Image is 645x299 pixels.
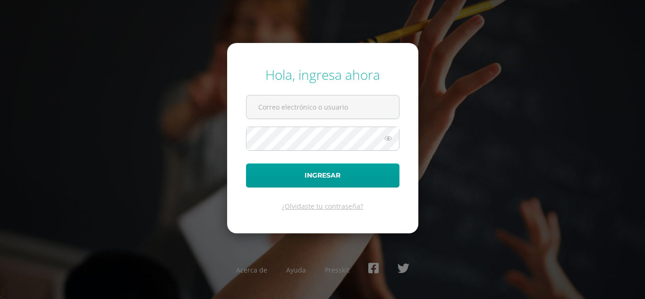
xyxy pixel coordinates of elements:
[236,265,267,274] a: Acerca de
[286,265,306,274] a: Ayuda
[325,265,349,274] a: Presskit
[246,163,399,188] button: Ingresar
[246,95,399,119] input: Correo electrónico o usuario
[282,202,363,211] a: ¿Olvidaste tu contraseña?
[246,66,399,84] div: Hola, ingresa ahora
